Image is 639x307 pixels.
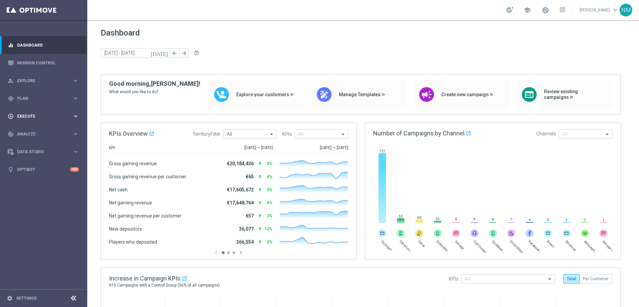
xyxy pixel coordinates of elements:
a: Settings [16,296,37,300]
span: Analyze [17,132,72,136]
span: Plan [17,97,72,101]
div: NM [620,4,632,16]
div: Dashboard [8,36,79,54]
i: keyboard_arrow_right [72,77,79,84]
i: person_search [8,78,14,84]
div: Execute [8,113,72,119]
i: keyboard_arrow_right [72,131,79,137]
span: keyboard_arrow_down [611,6,619,14]
i: lightbulb [8,167,14,173]
span: Execute [17,114,72,118]
a: Optibot [17,161,70,178]
div: +10 [70,167,79,172]
div: Data Studio [8,149,72,155]
a: Mission Control [17,54,79,72]
button: equalizer Dashboard [7,43,79,48]
i: gps_fixed [8,96,14,102]
span: school [524,6,531,14]
i: track_changes [8,131,14,137]
button: track_changes Analyze keyboard_arrow_right [7,131,79,137]
button: lightbulb Optibot +10 [7,167,79,172]
i: keyboard_arrow_right [72,148,79,155]
div: Mission Control [8,54,79,72]
div: Plan [8,96,72,102]
span: Explore [17,79,72,83]
i: equalizer [8,42,14,48]
i: keyboard_arrow_right [72,95,79,102]
i: settings [7,295,13,301]
div: Explore [8,78,72,84]
button: Mission Control [7,60,79,66]
button: play_circle_outline Execute keyboard_arrow_right [7,114,79,119]
button: gps_fixed Plan keyboard_arrow_right [7,96,79,101]
span: Data Studio [17,150,72,154]
div: Optibot [8,161,79,178]
i: keyboard_arrow_right [72,113,79,119]
a: [PERSON_NAME]keyboard_arrow_down [579,5,620,15]
a: Dashboard [17,36,79,54]
button: Data Studio keyboard_arrow_right [7,149,79,155]
div: Analyze [8,131,72,137]
button: person_search Explore keyboard_arrow_right [7,78,79,83]
i: play_circle_outline [8,113,14,119]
